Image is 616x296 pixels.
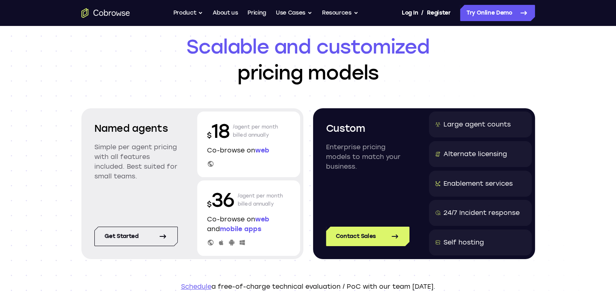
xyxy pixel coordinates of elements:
a: Try Online Demo [460,5,535,21]
span: mobile apps [220,225,261,233]
h1: pricing models [81,34,535,86]
p: Simple per agent pricing with all features included. Best suited for small teams. [94,142,178,181]
button: Use Cases [276,5,312,21]
a: Go to the home page [81,8,130,18]
div: 24/7 Incident response [443,208,520,218]
p: 36 [207,187,234,213]
div: Large agent counts [443,120,511,129]
p: /agent per month billed annually [238,187,283,213]
span: Scalable and customized [81,34,535,60]
p: Enterprise pricing models to match your business. [326,142,409,172]
a: Get started [94,227,178,246]
p: 18 [207,118,230,144]
a: Schedule [181,283,211,290]
a: Log In [402,5,418,21]
p: Co-browse on and [207,214,290,234]
p: Co-browse on [207,146,290,155]
span: / [421,8,424,18]
span: web [255,146,269,154]
span: $ [207,131,212,140]
a: Pricing [247,5,266,21]
h2: Named agents [94,121,178,136]
span: $ [207,200,212,209]
h2: Custom [326,121,409,136]
div: Alternate licensing [443,149,507,159]
span: web [255,215,269,223]
div: Self hosting [443,238,484,247]
a: Contact Sales [326,227,409,246]
p: /agent per month billed annually [233,118,278,144]
div: Enablement services [443,179,513,189]
a: About us [213,5,238,21]
p: a free-of-charge technical evaluation / PoC with our team [DATE]. [81,282,535,292]
a: Register [427,5,450,21]
button: Resources [322,5,358,21]
button: Product [173,5,203,21]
